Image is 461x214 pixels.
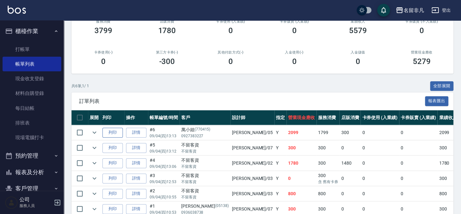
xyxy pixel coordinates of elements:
[286,156,316,171] td: 1780
[181,126,229,133] div: 萬小姐
[90,158,99,168] button: expand row
[5,196,18,209] img: Person
[3,147,61,164] button: 預約管理
[126,174,146,183] a: 詳情
[292,26,296,35] h3: 0
[126,204,146,214] a: 詳情
[79,19,128,24] h3: 服務消費
[274,110,286,125] th: 指定
[361,156,399,171] td: 0
[393,4,426,17] button: 名留非凡
[437,186,458,201] td: 800
[90,143,99,153] button: expand row
[228,26,233,35] h3: 0
[181,179,229,185] p: 不留客資
[126,158,146,168] a: 詳情
[126,143,146,153] a: 詳情
[430,81,454,91] button: 全部展開
[3,130,61,145] a: 現場電腦打卡
[270,50,319,54] h2: 入金使用(-)
[334,19,382,24] h2: 業績收入
[399,140,438,155] td: 0
[148,140,180,155] td: #5
[90,204,99,214] button: expand row
[403,6,424,14] div: 名留非凡
[94,26,112,35] h3: 3799
[316,125,340,140] td: 1799
[3,86,61,101] a: 材料自購登錄
[124,110,148,125] th: 操作
[181,188,229,194] div: 不留客資
[150,148,178,154] p: 09/04 (四) 13:12
[316,156,340,171] td: 300
[339,140,361,155] td: 0
[150,133,178,139] p: 09/04 (四) 13:13
[274,140,286,155] td: Y
[181,157,229,164] div: 不留客資
[3,164,61,181] button: 報表及分析
[230,171,274,186] td: [PERSON_NAME] /03
[102,158,123,168] button: 列印
[126,128,146,138] a: 詳情
[3,180,61,197] button: 客戶管理
[334,50,382,54] h2: 入金儲值
[19,203,52,209] p: 服務人員
[79,98,425,104] span: 訂單列表
[339,125,361,140] td: 300
[102,204,123,214] button: 列印
[316,186,340,201] td: 800
[399,171,438,186] td: 0
[413,57,430,66] h3: 5279
[3,101,61,116] a: 每日結帳
[3,116,61,130] a: 排班表
[159,57,175,66] h3: -300
[316,140,340,155] td: 300
[437,156,458,171] td: 1780
[270,19,319,24] h2: 卡券販賣 (入業績)
[437,125,458,140] td: 2099
[148,156,180,171] td: #4
[230,186,274,201] td: [PERSON_NAME] /03
[181,172,229,179] div: 不留客資
[3,71,61,86] a: 現金收支登錄
[398,19,446,24] h2: 卡券販賣 (不入業績)
[158,26,176,35] h3: 1780
[181,133,229,139] p: 0927383227
[419,26,424,35] h3: 0
[361,140,399,155] td: 0
[3,42,61,57] a: 打帳單
[425,96,449,106] button: 報表匯出
[349,26,367,35] h3: 5579
[429,4,453,16] button: 登出
[181,148,229,154] p: 不留客資
[292,57,296,66] h3: 0
[437,110,458,125] th: 業績收入
[102,189,123,199] button: 列印
[286,186,316,201] td: 800
[437,140,458,155] td: 300
[150,179,178,185] p: 09/04 (四) 12:53
[425,98,449,104] a: 報表匯出
[143,50,191,54] h2: 第三方卡券(-)
[195,126,211,133] p: (770415)
[8,6,26,14] img: Logo
[339,156,361,171] td: 1480
[230,156,274,171] td: [PERSON_NAME] /02
[230,140,274,155] td: [PERSON_NAME] /07
[148,171,180,186] td: #3
[3,57,61,71] a: 帳單列表
[356,57,360,66] h3: 0
[181,194,229,200] p: 不留客資
[286,171,316,186] td: 0
[274,171,286,186] td: Y
[286,125,316,140] td: 2099
[316,110,340,125] th: 服務消費
[274,156,286,171] td: Y
[90,128,99,137] button: expand row
[148,110,180,125] th: 帳單編號/時間
[90,189,99,198] button: expand row
[143,19,191,24] h2: 店販消費
[399,186,438,201] td: 0
[101,110,124,125] th: 列印
[88,110,101,125] th: 展開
